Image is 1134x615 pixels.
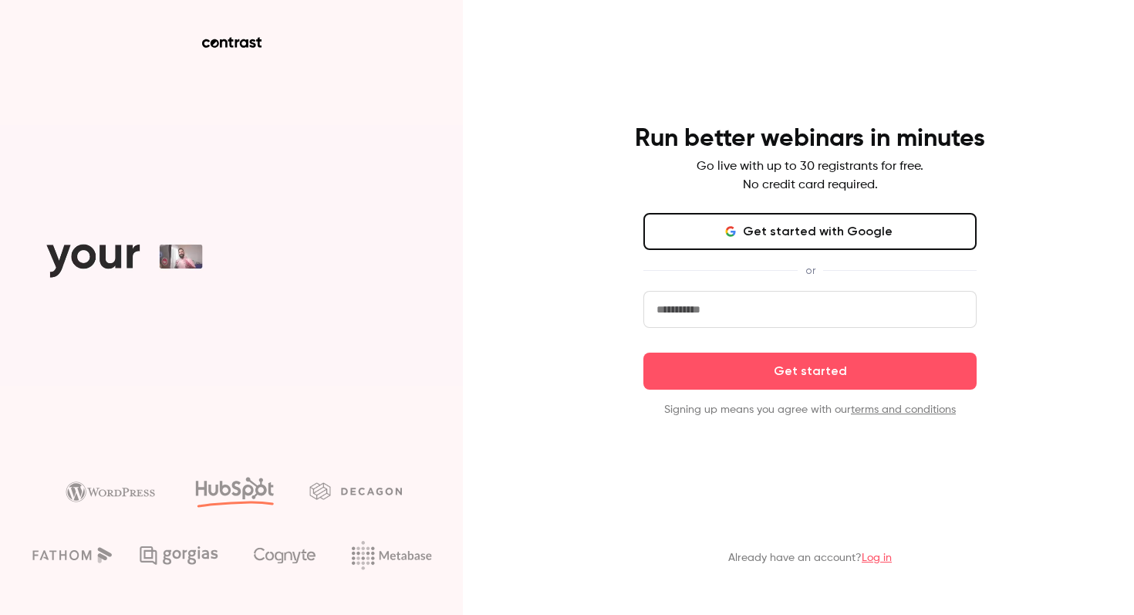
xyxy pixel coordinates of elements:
[798,262,823,279] span: or
[25,25,37,37] img: logo_orange.svg
[851,404,956,415] a: terms and conditions
[728,550,892,566] p: Already have an account?
[59,91,138,101] div: Domain Overview
[635,123,985,154] h4: Run better webinars in minutes
[309,482,402,499] img: decagon
[40,40,170,52] div: Domain: [DOMAIN_NAME]
[154,90,166,102] img: tab_keywords_by_traffic_grey.svg
[42,90,54,102] img: tab_domain_overview_orange.svg
[697,157,923,194] p: Go live with up to 30 registrants for free. No credit card required.
[643,213,977,250] button: Get started with Google
[862,552,892,563] a: Log in
[43,25,76,37] div: v 4.0.25
[643,353,977,390] button: Get started
[170,91,260,101] div: Keywords by Traffic
[25,40,37,52] img: website_grey.svg
[643,402,977,417] p: Signing up means you agree with our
